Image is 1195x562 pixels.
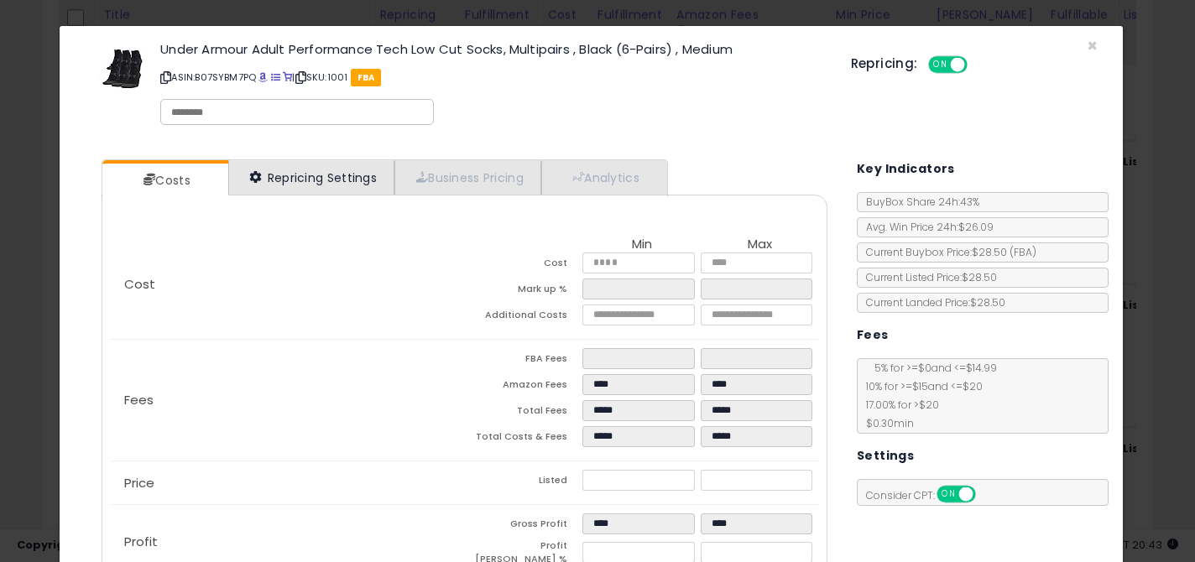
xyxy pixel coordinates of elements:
[258,70,268,84] a: BuyBox page
[973,487,999,502] span: OFF
[283,70,292,84] a: Your listing only
[858,220,994,234] span: Avg. Win Price 24h: $26.09
[858,379,983,393] span: 10 % for >= $15 and <= $20
[857,445,914,466] h5: Settings
[465,374,582,400] td: Amazon Fees
[866,361,997,375] span: 5 % for >= $0 and <= $14.99
[97,43,148,93] img: 41-qAeZEaHL._SL60_.jpg
[160,43,825,55] h3: Under Armour Adult Performance Tech Low Cut Socks, Multipairs , Black (6-Pairs) , Medium
[1010,245,1036,259] span: ( FBA )
[858,295,1005,310] span: Current Landed Price: $28.50
[858,398,939,412] span: 17.00 % for > $20
[930,58,951,72] span: ON
[351,69,382,86] span: FBA
[858,416,914,430] span: $0.30 min
[701,237,818,252] th: Max
[858,245,1036,259] span: Current Buybox Price:
[465,252,582,278] td: Cost
[465,426,582,452] td: Total Costs & Fees
[857,325,889,346] h5: Fees
[972,245,1036,259] span: $28.50
[858,488,998,502] span: Consider CPT:
[465,304,582,330] td: Additional Costs
[102,164,227,197] a: Costs
[964,58,991,72] span: OFF
[1087,34,1098,58] span: ×
[111,393,464,407] p: Fees
[582,237,700,252] th: Min
[111,278,464,291] p: Cost
[465,513,582,539] td: Gross Profit
[111,535,464,549] p: Profit
[938,487,959,502] span: ON
[851,57,918,70] h5: Repricing:
[228,160,394,195] a: Repricing Settings
[160,64,825,91] p: ASIN: B07SYBM7PQ | SKU: 1001
[858,195,979,209] span: BuyBox Share 24h: 43%
[858,270,997,284] span: Current Listed Price: $28.50
[465,400,582,426] td: Total Fees
[394,160,541,195] a: Business Pricing
[271,70,280,84] a: All offer listings
[111,476,464,490] p: Price
[541,160,665,195] a: Analytics
[465,278,582,304] td: Mark up %
[857,159,955,180] h5: Key Indicators
[465,348,582,374] td: FBA Fees
[465,470,582,496] td: Listed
